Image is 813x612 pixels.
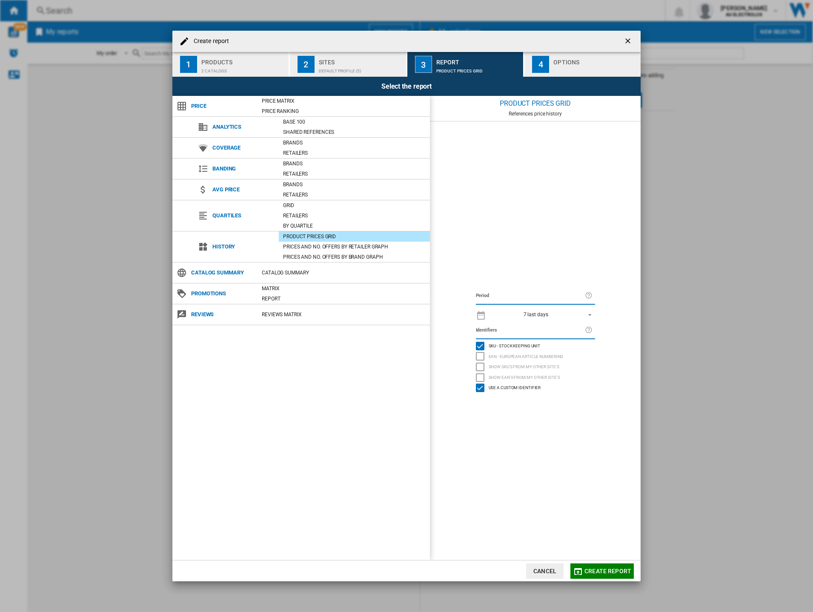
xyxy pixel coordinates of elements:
[187,267,258,279] span: Catalog Summary
[319,64,403,73] div: Default profile (5)
[180,56,197,73] div: 1
[279,159,430,168] div: Brands
[187,100,258,112] span: Price
[279,222,430,230] div: By quartile
[258,310,430,319] div: REVIEWS Matrix
[258,284,430,293] div: Matrix
[319,55,403,64] div: Sites
[430,111,641,117] div: References price history
[476,372,595,383] md-checkbox: Show EAN's from my other site's
[187,309,258,320] span: Reviews
[208,142,279,154] span: Coverage
[524,52,641,77] button: 4 Options
[584,568,631,574] span: Create report
[279,211,430,220] div: Retailers
[258,294,430,303] div: Report
[436,55,520,64] div: Report
[208,163,279,175] span: Banding
[476,383,595,393] md-checkbox: Use a custom identifier
[258,268,430,277] div: Catalog Summary
[208,121,279,133] span: Analytics
[570,563,634,579] button: Create report
[258,97,430,105] div: Price Matrix
[279,139,430,147] div: Brands
[279,118,430,126] div: Base 100
[189,37,229,46] h4: Create report
[172,77,641,96] div: Select the report
[279,180,430,189] div: Brands
[208,210,279,222] span: Quartiles
[489,363,559,369] span: Show SKU'S from my other site's
[208,241,279,253] span: History
[187,288,258,300] span: Promotions
[553,55,637,64] div: Options
[279,232,430,241] div: Product prices grid
[620,33,637,50] button: getI18NText('BUTTONS.CLOSE_DIALOG')
[279,128,430,136] div: Shared references
[532,56,549,73] div: 4
[290,52,407,77] button: 2 Sites Default profile (5)
[489,374,560,380] span: Show EAN's from my other site's
[201,64,285,73] div: 2 catalogs
[476,326,585,335] label: Identifiers
[490,309,595,321] md-select: REPORTS.WIZARD.STEPS.REPORT.STEPS.REPORT_OPTIONS.PERIOD: 7 last days
[476,351,595,362] md-checkbox: EAN - European Article Numbering
[201,55,285,64] div: Products
[258,107,430,115] div: Price Ranking
[279,242,430,251] div: Prices and No. offers by retailer graph
[476,362,595,372] md-checkbox: Show SKU'S from my other site's
[279,149,430,157] div: Retailers
[524,312,548,318] div: 7 last days
[489,384,541,390] span: Use a custom identifier
[476,291,585,300] label: Period
[279,201,430,210] div: Grid
[279,253,430,261] div: Prices and No. offers by brand graph
[526,563,564,579] button: Cancel
[489,342,541,348] span: SKU - Stock Keeping Unit
[208,184,279,196] span: Avg price
[298,56,315,73] div: 2
[489,353,564,359] span: EAN - European Article Numbering
[624,37,634,47] ng-md-icon: getI18NText('BUTTONS.CLOSE_DIALOG')
[476,341,595,352] md-checkbox: SKU - Stock Keeping Unit
[172,52,289,77] button: 1 Products 2 catalogs
[279,170,430,178] div: Retailers
[430,96,641,111] div: Product prices grid
[415,56,432,73] div: 3
[407,52,524,77] button: 3 Report Product prices grid
[436,64,520,73] div: Product prices grid
[279,191,430,199] div: Retailers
